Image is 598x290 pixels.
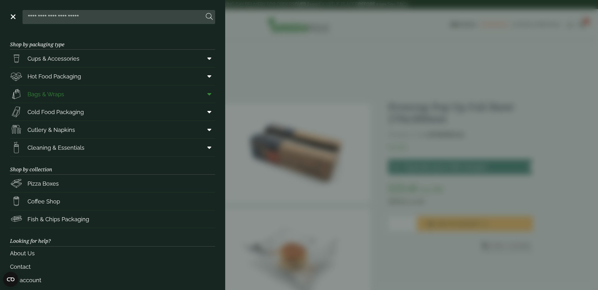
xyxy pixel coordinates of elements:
a: Cleaning & Essentials [10,139,215,156]
a: My account [10,273,215,287]
img: open-wipe.svg [10,141,23,154]
span: Cold Food Packaging [28,108,84,116]
a: Cutlery & Napkins [10,121,215,138]
span: Cleaning & Essentials [28,143,84,152]
img: Pizza_boxes.svg [10,177,23,190]
img: Paper_carriers.svg [10,88,23,100]
a: Fish & Chips Packaging [10,210,215,228]
h3: Shop by packaging type [10,32,215,50]
span: Cups & Accessories [28,54,79,63]
img: FishNchip_box.svg [10,213,23,225]
span: Fish & Chips Packaging [28,215,89,223]
span: Hot Food Packaging [28,72,81,81]
img: Sandwich_box.svg [10,106,23,118]
img: Cutlery.svg [10,123,23,136]
img: HotDrink_paperCup.svg [10,195,23,207]
img: PintNhalf_cup.svg [10,52,23,65]
a: Contact [10,260,215,273]
button: Open CMP widget [3,272,18,287]
a: Hot Food Packaging [10,67,215,85]
span: Pizza Boxes [28,179,59,188]
h3: Shop by collection [10,157,215,175]
a: Pizza Boxes [10,175,215,192]
a: About Us [10,247,215,260]
a: Cups & Accessories [10,50,215,67]
span: Cutlery & Napkins [28,126,75,134]
span: Bags & Wraps [28,90,64,98]
h3: Looking for help? [10,228,215,246]
a: Coffee Shop [10,192,215,210]
span: Coffee Shop [28,197,60,206]
a: Bags & Wraps [10,85,215,103]
a: Cold Food Packaging [10,103,215,121]
img: Deli_box.svg [10,70,23,82]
